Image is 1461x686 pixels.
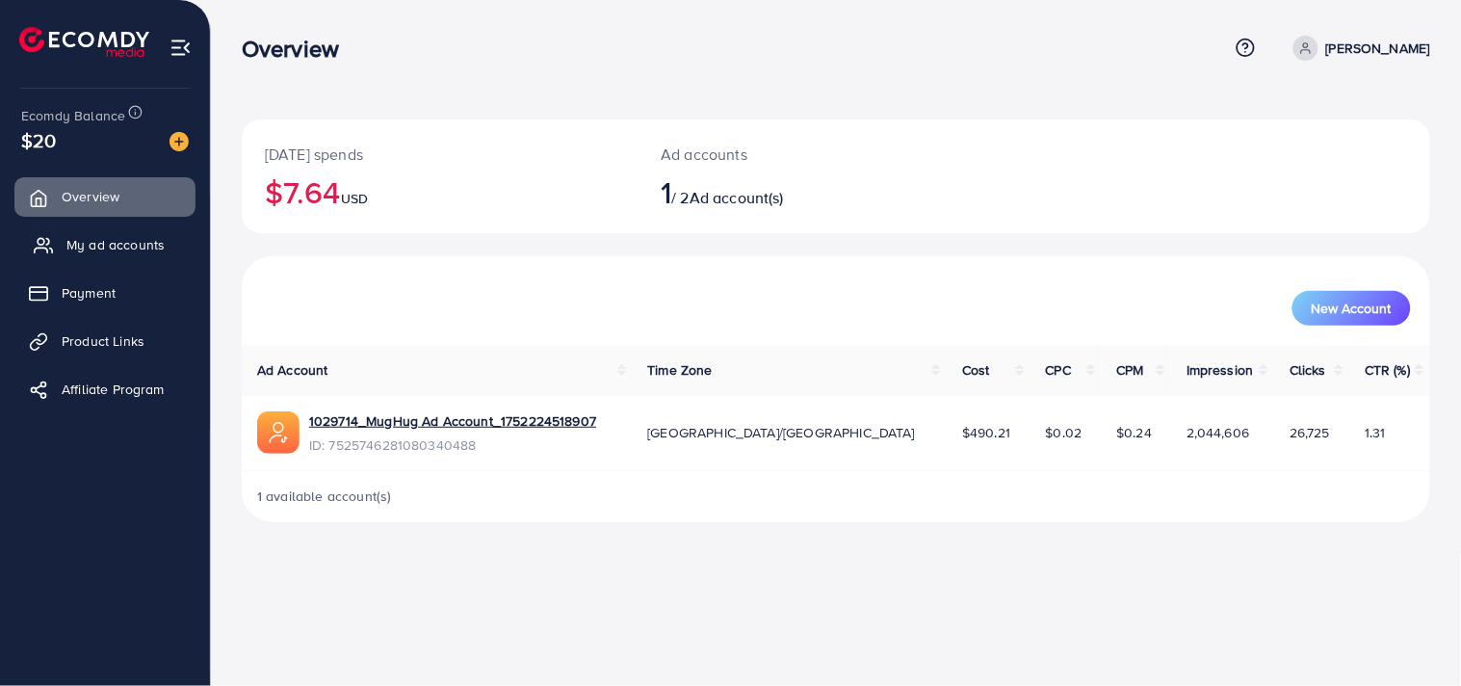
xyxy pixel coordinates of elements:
[1290,360,1326,380] span: Clicks
[14,225,196,264] a: My ad accounts
[14,177,196,216] a: Overview
[14,322,196,360] a: Product Links
[1046,423,1083,442] span: $0.02
[962,423,1010,442] span: $490.21
[257,360,328,380] span: Ad Account
[14,370,196,409] a: Affiliate Program
[265,173,614,210] h2: $7.64
[661,170,671,214] span: 1
[690,187,784,208] span: Ad account(s)
[257,411,300,454] img: ic-ads-acc.e4c84228.svg
[62,380,165,399] span: Affiliate Program
[21,126,56,154] span: $20
[1117,423,1153,442] span: $0.24
[1187,423,1249,442] span: 2,044,606
[170,132,189,151] img: image
[1046,360,1071,380] span: CPC
[242,35,354,63] h3: Overview
[62,331,144,351] span: Product Links
[19,27,149,57] img: logo
[648,360,713,380] span: Time Zone
[661,143,912,166] p: Ad accounts
[170,37,192,59] img: menu
[648,423,916,442] span: [GEOGRAPHIC_DATA]/[GEOGRAPHIC_DATA]
[257,487,392,506] span: 1 available account(s)
[1326,37,1430,60] p: [PERSON_NAME]
[1187,360,1254,380] span: Impression
[661,173,912,210] h2: / 2
[1292,291,1411,326] button: New Account
[962,360,990,380] span: Cost
[1365,360,1410,380] span: CTR (%)
[309,435,596,455] span: ID: 7525746281080340488
[1286,36,1430,61] a: [PERSON_NAME]
[265,143,614,166] p: [DATE] spends
[309,411,596,431] a: 1029714_MugHug Ad Account_1752224518907
[62,283,116,303] span: Payment
[1117,360,1144,380] span: CPM
[1312,302,1392,315] span: New Account
[341,189,368,208] span: USD
[14,274,196,312] a: Payment
[62,187,119,206] span: Overview
[1290,423,1330,442] span: 26,725
[1365,423,1386,442] span: 1.31
[66,235,165,254] span: My ad accounts
[21,106,125,125] span: Ecomdy Balance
